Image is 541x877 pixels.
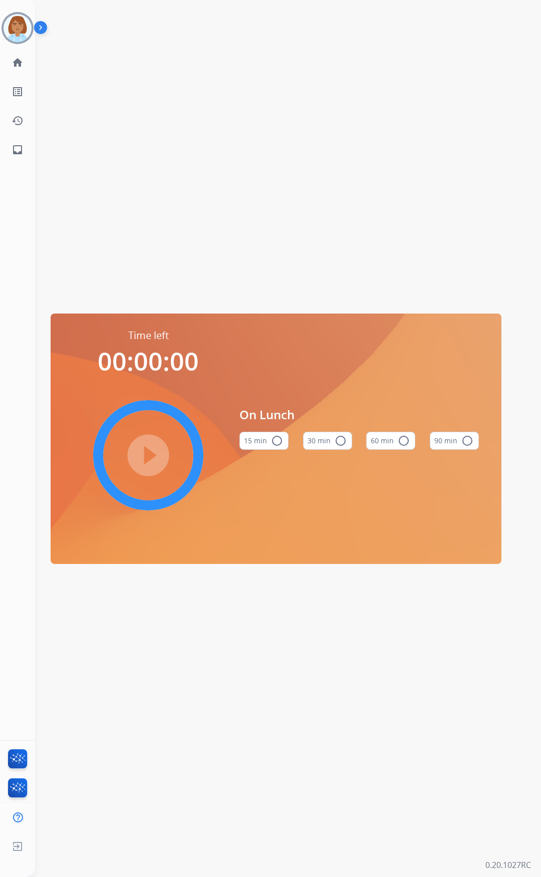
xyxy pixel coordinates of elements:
[335,435,347,447] mat-icon: radio_button_unchecked
[128,329,169,343] span: Time left
[485,859,531,871] p: 0.20.1027RC
[398,435,410,447] mat-icon: radio_button_unchecked
[12,86,24,98] mat-icon: list_alt
[239,432,289,450] button: 15 min
[461,435,473,447] mat-icon: radio_button_unchecked
[12,57,24,69] mat-icon: home
[12,144,24,156] mat-icon: inbox
[271,435,283,447] mat-icon: radio_button_unchecked
[430,432,479,450] button: 90 min
[98,344,199,378] span: 00:00:00
[303,432,352,450] button: 30 min
[4,14,32,42] img: avatar
[366,432,415,450] button: 60 min
[12,115,24,127] mat-icon: history
[239,406,479,424] span: On Lunch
